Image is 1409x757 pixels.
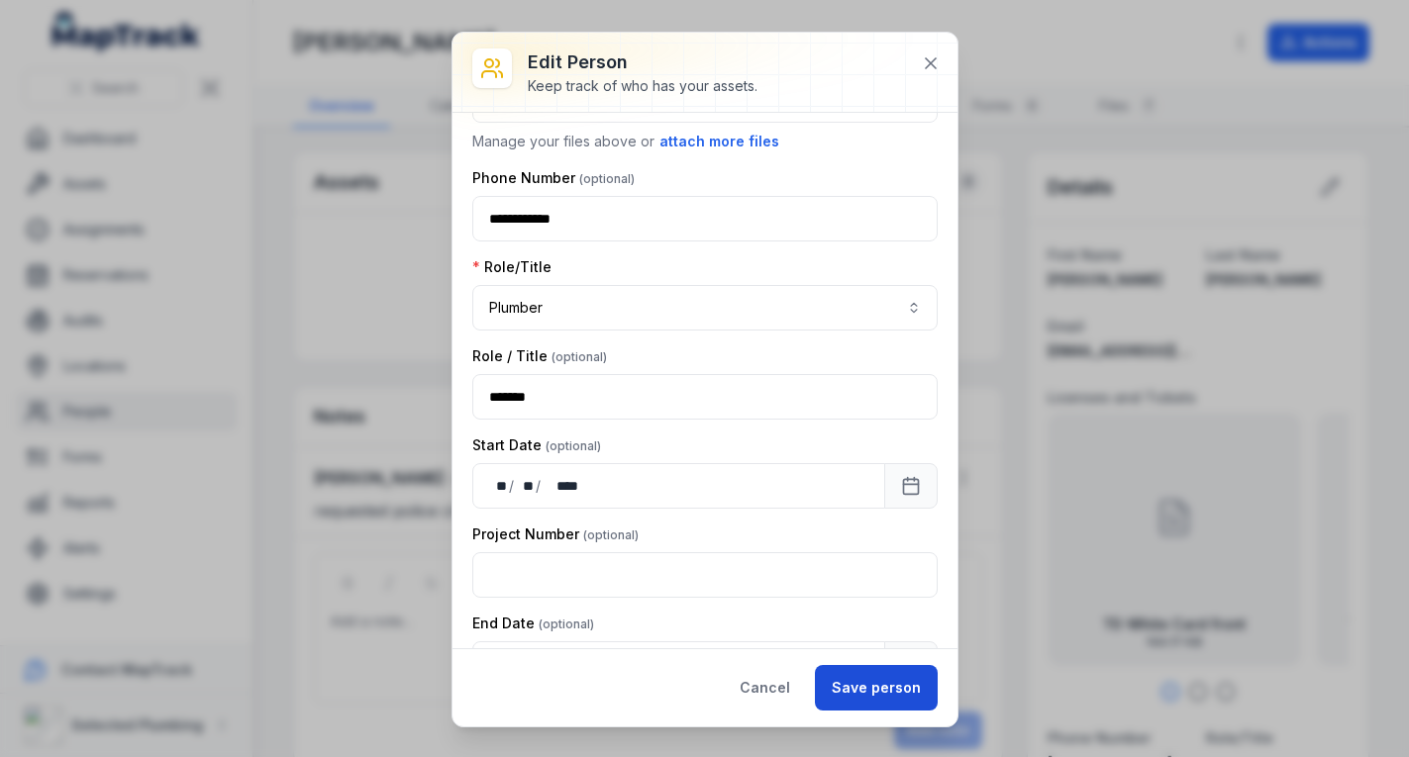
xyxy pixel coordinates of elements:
[536,476,543,496] div: /
[472,346,607,366] label: Role / Title
[472,614,594,633] label: End Date
[723,665,807,710] button: Cancel
[528,48,757,76] h3: Edit person
[543,476,580,496] div: year,
[884,463,938,509] button: Calendar
[489,476,509,496] div: day,
[472,131,938,152] p: Manage your files above or
[528,76,757,96] div: Keep track of who has your assets.
[516,476,536,496] div: month,
[472,435,601,455] label: Start Date
[472,524,639,544] label: Project Number
[472,168,635,188] label: Phone Number
[884,641,938,687] button: Calendar
[509,476,516,496] div: /
[815,665,938,710] button: Save person
[472,285,938,331] button: Plumber
[658,131,780,152] button: attach more files
[472,257,552,277] label: Role/Title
